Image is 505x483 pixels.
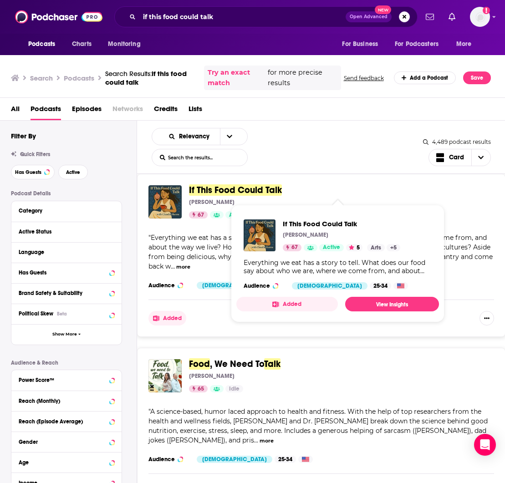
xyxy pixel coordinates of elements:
button: more [260,437,274,445]
span: Idle [229,385,240,394]
h3: Audience [148,456,189,463]
a: Show notifications dropdown [422,9,438,25]
img: If This Food Could Talk [148,185,182,219]
button: open menu [389,36,452,53]
span: More [456,38,472,51]
div: Active Status [19,229,108,235]
button: open menu [22,36,67,53]
span: " [148,407,488,444]
a: +5 [387,244,400,251]
button: Choose View [428,149,491,166]
span: Quick Filters [20,151,50,158]
span: Lists [189,102,202,120]
a: If This Food Could Talk [283,219,400,228]
span: Episodes [72,102,102,120]
div: Beta [57,311,67,317]
button: Political SkewBeta [19,308,114,319]
a: Charts [66,36,97,53]
div: Search podcasts, credits, & more... [114,6,418,27]
span: Active [229,211,246,220]
button: Brand Safety & Suitability [19,287,114,299]
a: Show notifications dropdown [445,9,459,25]
span: Political Skew [19,310,53,317]
button: Save [463,71,491,84]
p: [PERSON_NAME] [189,198,235,206]
p: Audience & Reach [11,360,122,366]
button: Category [19,205,114,216]
button: open menu [450,36,483,53]
span: Active [66,170,80,175]
span: Relevancy [179,133,213,140]
div: Open Intercom Messenger [474,434,496,456]
button: open menu [220,128,239,145]
div: Reach (Monthly) [19,398,107,404]
a: 67 [189,211,208,219]
button: Send feedback [341,74,387,82]
a: 67 [283,244,301,251]
button: Age [19,456,114,468]
div: Search Results: [105,69,197,86]
div: Reach (Episode Average) [19,418,107,425]
p: [PERSON_NAME] [283,231,328,239]
span: Monitoring [108,38,140,51]
span: A science-based, humor laced approach to health and fitness. With the help of top researchers fro... [148,407,488,444]
button: Reach (Episode Average) [19,415,114,427]
a: All [11,102,20,120]
a: Arts [367,244,385,251]
img: If This Food Could Talk [244,219,275,251]
span: if this food could talk [105,69,187,86]
div: Everything we eat has a story to tell. What does our food say about who we are, where we come fro... [244,259,432,275]
div: Age [19,459,107,466]
a: Add a Podcast [394,71,456,84]
span: Networks [112,102,143,120]
span: 67 [198,211,204,220]
span: Logged in as CookbookCarrie [470,7,490,27]
button: open menu [160,133,220,140]
a: Try an exact match [208,67,266,88]
a: Food, We Need ToTalk [189,359,281,369]
div: [DEMOGRAPHIC_DATA] [292,282,367,290]
span: Show More [52,332,77,337]
button: open menu [336,36,389,53]
button: Added [236,297,338,311]
button: Has Guests [11,165,55,179]
h3: Search [30,74,53,82]
a: Idle [225,385,243,392]
span: , We Need To [210,358,264,370]
a: View Insights [345,297,439,311]
p: Podcast Details [11,190,122,197]
span: New [375,5,391,14]
span: For Business [342,38,378,51]
h3: Podcasts [64,74,94,82]
h3: Audience [244,282,285,290]
button: Show More Button [479,311,494,325]
span: 67 [291,243,298,252]
svg: Add a profile image [483,7,490,14]
a: 65 [189,385,208,392]
a: Search Results:if this food could talk [105,69,197,86]
img: Podchaser - Follow, Share and Rate Podcasts [15,8,102,25]
span: for more precise results [268,67,337,88]
a: Food, We Need To Talk [148,359,182,392]
div: 25-34 [275,456,296,463]
span: Active [323,243,340,252]
span: Charts [72,38,92,51]
span: Everything we eat has a story to tell. What does our [151,234,316,242]
button: open menu [102,36,152,53]
button: 5 [346,244,362,251]
a: Active [319,244,344,251]
a: Credits [154,102,178,120]
div: Has Guests [19,269,107,276]
p: [PERSON_NAME] [189,372,235,380]
button: Show profile menu [470,7,490,27]
div: [DEMOGRAPHIC_DATA] [197,282,272,289]
button: Open AdvancedNew [346,11,392,22]
div: 4,489 podcast results [423,138,491,145]
a: Podcasts [31,102,61,120]
h2: Choose List sort [152,128,248,145]
button: Show More [11,324,122,345]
